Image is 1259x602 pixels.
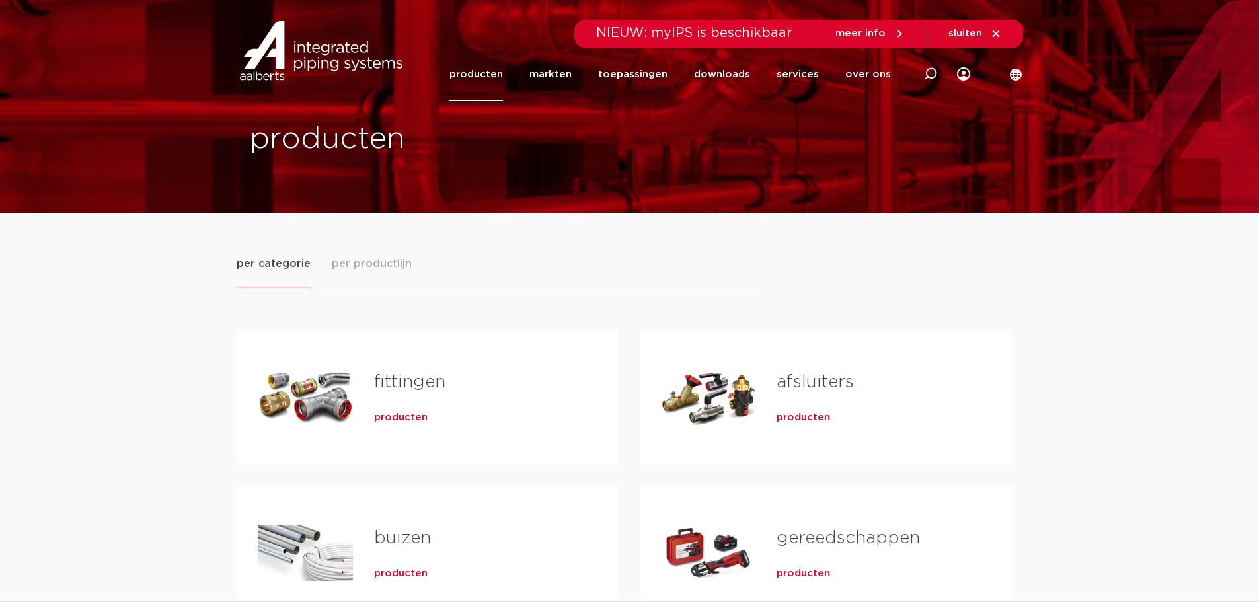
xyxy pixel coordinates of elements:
[332,256,412,272] span: per productlijn
[957,48,970,101] div: my IPS
[694,48,750,101] a: downloads
[777,411,830,424] a: producten
[449,48,503,101] a: producten
[835,28,905,40] a: meer info
[374,411,428,424] a: producten
[529,48,572,101] a: markten
[596,26,792,40] span: NIEUW: myIPS is beschikbaar
[777,567,830,580] a: producten
[237,256,311,272] span: per categorie
[250,118,623,161] h1: producten
[835,28,886,38] span: meer info
[777,48,819,101] a: services
[948,28,982,38] span: sluiten
[374,373,445,391] a: fittingen
[598,48,668,101] a: toepassingen
[449,48,891,101] nav: Menu
[374,529,431,546] a: buizen
[374,567,428,580] a: producten
[845,48,891,101] a: over ons
[777,529,920,546] a: gereedschappen
[948,28,1002,40] a: sluiten
[777,373,854,391] a: afsluiters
